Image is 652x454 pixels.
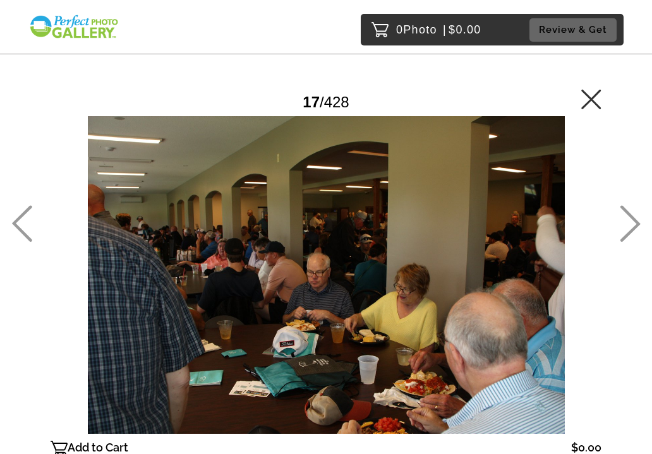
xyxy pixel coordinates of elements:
[303,93,320,111] span: 17
[529,18,617,42] button: Review & Get
[529,18,620,42] a: Review & Get
[403,20,437,40] span: Photo
[396,20,481,40] p: 0 $0.00
[28,14,119,40] img: Snapphound Logo
[324,93,349,111] span: 428
[303,88,349,116] div: /
[443,23,447,36] span: |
